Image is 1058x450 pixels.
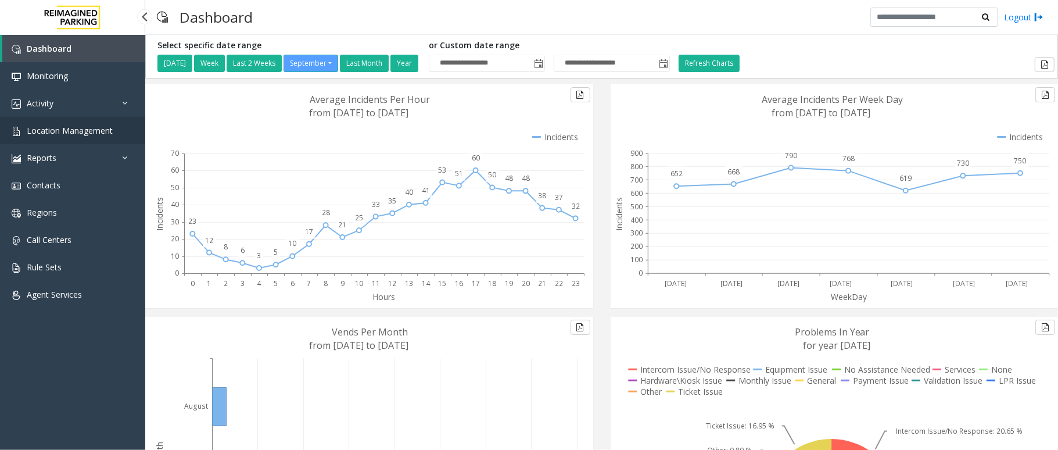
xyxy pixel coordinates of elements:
text: 16 [455,278,463,288]
text: 48 [522,173,530,183]
text: for year [DATE] [803,339,871,352]
text: 51 [455,169,463,178]
img: 'icon' [12,236,21,245]
button: Year [390,55,418,72]
span: Reports [27,152,56,163]
text: 41 [422,185,430,195]
text: 13 [405,278,413,288]
span: Call Centers [27,234,71,245]
text: 600 [630,188,643,198]
text: 900 [630,148,643,158]
text: 8 [224,242,228,252]
text: 30 [171,217,179,227]
text: 1 [207,278,211,288]
text: [DATE] [777,278,799,288]
text: 50 [171,183,179,192]
text: 730 [957,159,969,169]
text: 60 [472,153,480,163]
text: 17 [305,227,313,237]
text: 7 [307,278,311,288]
text: 37 [555,192,563,202]
text: 38 [538,191,546,201]
text: 23 [188,216,196,226]
text: Average Incidents Per Hour [310,93,431,106]
text: 6 [241,245,245,255]
text: 15 [438,278,446,288]
img: 'icon' [12,209,21,218]
text: 50 [488,170,496,180]
text: 10 [171,251,179,261]
text: 18 [488,278,496,288]
img: 'icon' [12,127,21,136]
text: 22 [555,278,563,288]
text: 0 [191,278,195,288]
text: 60 [171,166,179,176]
text: 9 [340,278,345,288]
span: Toggle popup [532,55,544,72]
button: Export to pdf [1035,320,1055,335]
text: 10 [355,278,363,288]
button: Last Month [340,55,389,72]
img: pageIcon [157,3,168,31]
text: 0 [639,269,643,278]
text: 40 [171,200,179,210]
span: Regions [27,207,57,218]
text: 33 [372,199,380,209]
text: 100 [630,255,643,265]
text: 48 [505,173,513,183]
button: Last 2 Weeks [227,55,282,72]
span: Location Management [27,125,113,136]
span: Rule Sets [27,262,62,273]
text: 8 [324,278,328,288]
text: 3 [241,278,245,288]
text: 4 [257,278,262,288]
text: WeekDay [831,291,867,302]
h5: or Custom date range [429,41,670,51]
text: 800 [630,162,643,172]
text: 500 [630,202,643,212]
span: Dashboard [27,43,71,54]
span: Monitoring [27,70,68,81]
img: 'icon' [12,291,21,300]
text: 200 [630,242,643,252]
text: Problems In Year [795,326,870,338]
text: 6 [290,278,295,288]
text: 23 [572,278,580,288]
text: 20 [171,234,179,244]
text: Hours [373,291,396,302]
text: 70 [171,148,179,158]
text: 3 [257,251,261,260]
img: logout [1034,11,1043,23]
img: 'icon' [12,263,21,273]
text: 2 [224,278,228,288]
span: Activity [27,98,53,109]
text: Intercom Issue/No Response: 20.65 % [896,426,1023,436]
text: 11 [372,278,380,288]
button: Week [194,55,225,72]
h5: Select specific date range [157,41,420,51]
text: 0 [175,269,179,278]
text: 790 [785,151,797,160]
text: 17 [472,278,480,288]
text: 668 [727,167,740,177]
text: [DATE] [720,278,743,288]
text: [DATE] [830,278,852,288]
text: [DATE] [953,278,975,288]
text: from [DATE] to [DATE] [309,339,408,352]
text: 21 [538,278,546,288]
text: Incidents [614,197,625,231]
text: August [184,401,208,411]
text: 14 [422,278,431,288]
text: 53 [438,165,446,175]
a: Dashboard [2,35,145,62]
span: Contacts [27,180,60,191]
text: [DATE] [664,278,686,288]
text: 32 [572,201,580,211]
text: 300 [630,228,643,238]
text: 700 [630,175,643,185]
text: 768 [842,153,855,163]
text: from [DATE] to [DATE] [772,106,871,119]
img: 'icon' [12,99,21,109]
text: Incidents [154,197,165,231]
text: 12 [388,278,396,288]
